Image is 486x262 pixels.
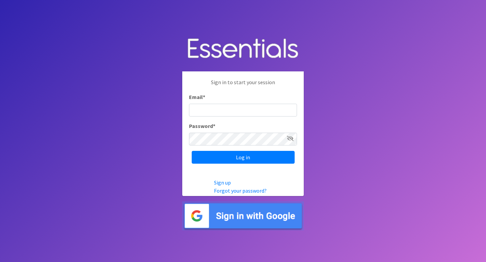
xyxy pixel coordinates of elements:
[192,151,295,164] input: Log in
[203,94,205,100] abbr: required
[189,93,205,101] label: Email
[182,201,304,231] img: Sign in with Google
[189,122,215,130] label: Password
[189,78,297,93] p: Sign in to start your session
[182,32,304,66] img: Human Essentials
[214,179,231,186] a: Sign up
[214,187,267,194] a: Forgot your password?
[213,123,215,129] abbr: required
